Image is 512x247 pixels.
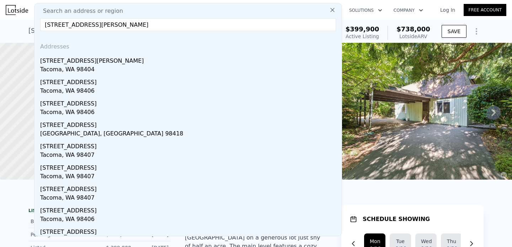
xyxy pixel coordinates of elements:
[432,6,464,14] a: Log In
[40,182,339,194] div: [STREET_ADDRESS]
[28,208,171,215] div: LISTING & SALE HISTORY
[40,87,339,97] div: Tacoma, WA 98406
[388,4,429,17] button: Company
[40,151,339,161] div: Tacoma, WA 98407
[37,37,339,54] div: Addresses
[6,5,28,15] img: Lotside
[395,238,405,245] div: Tue
[40,194,339,204] div: Tacoma, WA 98407
[40,204,339,215] div: [STREET_ADDRESS]
[40,118,339,129] div: [STREET_ADDRESS]
[346,34,379,39] span: Active Listing
[37,7,123,15] span: Search an address or region
[40,225,339,236] div: [STREET_ADDRESS]
[40,215,339,225] div: Tacoma, WA 98406
[396,33,430,40] div: Lotside ARV
[28,26,164,36] div: [STREET_ADDRESS] , Artondale , WA 98335
[40,139,339,151] div: [STREET_ADDRESS]
[40,129,339,139] div: [GEOGRAPHIC_DATA], [GEOGRAPHIC_DATA] 98418
[343,4,388,17] button: Solutions
[396,25,430,33] span: $738,000
[40,65,339,75] div: Tacoma, WA 98404
[421,238,431,245] div: Wed
[469,24,484,38] button: Show Options
[40,97,339,108] div: [STREET_ADDRESS]
[40,54,339,65] div: [STREET_ADDRESS][PERSON_NAME]
[31,231,94,238] div: Pending
[40,75,339,87] div: [STREET_ADDRESS]
[346,25,379,33] span: $399,900
[447,238,457,245] div: Thu
[40,108,339,118] div: Tacoma, WA 98406
[363,215,430,223] h1: SCHEDULE SHOWING
[370,238,380,245] div: Mon
[40,18,336,31] input: Enter an address, city, region, neighborhood or zip code
[40,172,339,182] div: Tacoma, WA 98407
[40,161,339,172] div: [STREET_ADDRESS]
[442,25,466,38] button: SAVE
[31,218,94,225] div: Back On Market
[464,4,506,16] a: Free Account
